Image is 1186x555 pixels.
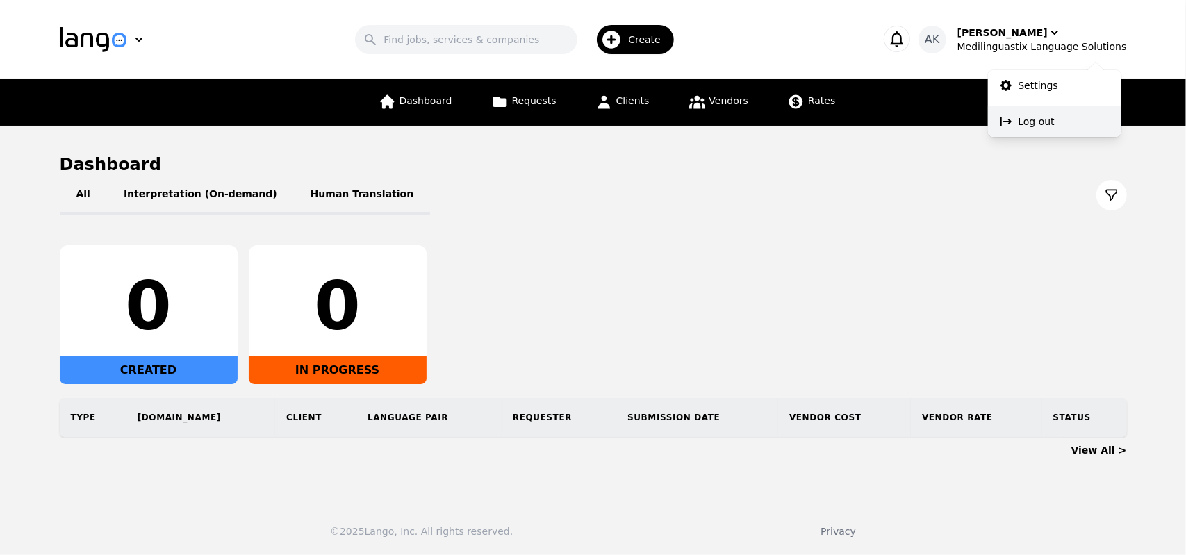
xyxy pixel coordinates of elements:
[616,95,650,106] span: Clients
[957,26,1048,40] div: [PERSON_NAME]
[370,79,461,126] a: Dashboard
[1019,78,1058,92] p: Settings
[249,356,427,384] div: IN PROGRESS
[616,398,778,437] th: Submission Date
[1071,445,1127,456] a: View All >
[1042,398,1127,437] th: Status
[60,398,126,437] th: Type
[356,398,502,437] th: Language Pair
[919,26,1127,53] button: AK[PERSON_NAME]Medilinguastix Language Solutions
[71,273,227,340] div: 0
[355,25,577,54] input: Find jobs, services & companies
[275,398,356,437] th: Client
[483,79,565,126] a: Requests
[60,154,1127,176] h1: Dashboard
[294,176,431,215] button: Human Translation
[260,273,415,340] div: 0
[107,176,294,215] button: Interpretation (On-demand)
[957,40,1127,53] div: Medilinguastix Language Solutions
[911,398,1041,437] th: Vendor Rate
[60,27,126,52] img: Logo
[779,79,843,126] a: Rates
[709,95,748,106] span: Vendors
[126,398,275,437] th: [DOMAIN_NAME]
[587,79,658,126] a: Clients
[628,33,670,47] span: Create
[680,79,757,126] a: Vendors
[502,398,616,437] th: Requester
[512,95,557,106] span: Requests
[925,31,939,48] span: AK
[330,524,513,538] div: © 2025 Lango, Inc. All rights reserved.
[60,176,107,215] button: All
[821,526,856,537] a: Privacy
[60,356,238,384] div: CREATED
[577,19,682,60] button: Create
[808,95,835,106] span: Rates
[778,398,911,437] th: Vendor Cost
[400,95,452,106] span: Dashboard
[1096,180,1127,210] button: Filter
[1019,115,1055,129] p: Log out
